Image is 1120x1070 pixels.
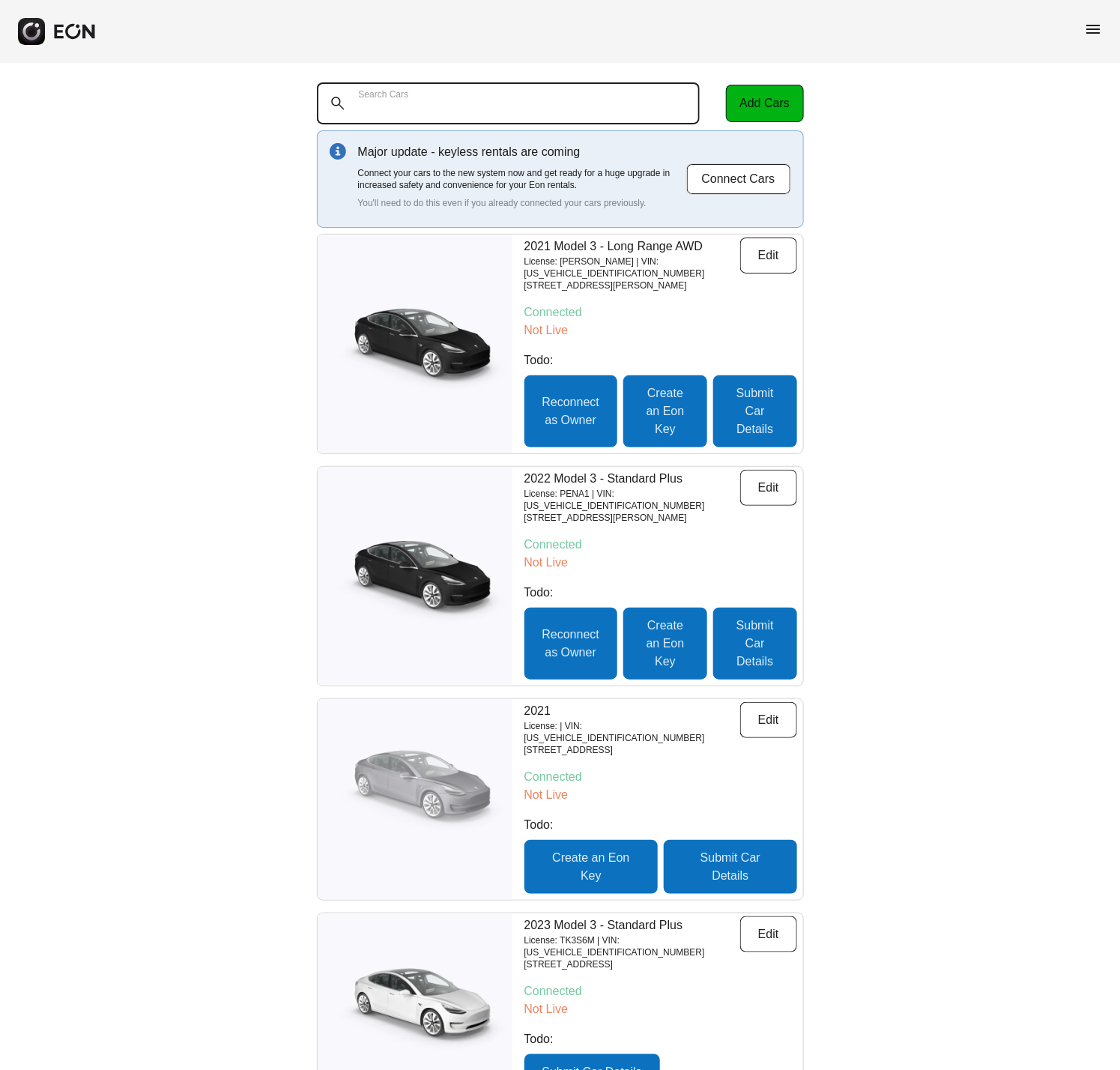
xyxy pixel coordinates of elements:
[524,256,740,279] p: License: [PERSON_NAME] | VIN: [US_VEHICLE_IDENTIFICATION_NUMBER]
[524,512,740,524] p: [STREET_ADDRESS][PERSON_NAME]
[524,768,797,786] p: Connected
[686,163,791,195] button: Connect Cars
[524,488,740,512] p: License: PENA1 | VIN: [US_VEHICLE_IDENTIFICATION_NUMBER]
[524,608,618,680] button: Reconnect as Owner
[524,934,740,958] p: License: TK3S6M | VIN: [US_VEHICLE_IDENTIFICATION_NUMBER]
[524,375,618,447] button: Reconnect as Owner
[524,1000,797,1018] p: Not Live
[318,295,512,393] img: car
[524,554,797,572] p: Not Live
[358,167,686,191] p: Connect your cars to the new system now and get ready for a huge upgrade in increased safety and ...
[664,840,796,894] button: Submit Car Details
[740,702,797,738] button: Edit
[524,470,740,488] p: 2022 Model 3 - Standard Plus
[318,751,512,848] img: car
[740,238,797,273] button: Edit
[318,528,512,625] img: car
[524,720,740,744] p: License: | VIN: [US_VEHICLE_IDENTIFICATION_NUMBER]
[713,608,796,680] button: Submit Car Details
[524,238,740,256] p: 2021 Model 3 - Long Range AWD
[524,584,797,602] p: Todo:
[358,143,686,161] p: Major update - keyless rentals are coming
[524,840,659,894] button: Create an Eon Key
[524,816,797,834] p: Todo:
[524,744,740,756] p: [STREET_ADDRESS]
[524,321,797,339] p: Not Live
[740,916,797,952] button: Edit
[359,88,409,100] label: Search Cars
[318,956,512,1054] img: car
[524,982,797,1000] p: Connected
[524,536,797,554] p: Connected
[524,786,797,804] p: Not Live
[524,958,740,970] p: [STREET_ADDRESS]
[330,143,346,160] img: info
[358,197,686,209] p: You'll need to do this even if you already connected your cars previously.
[524,1030,797,1048] p: Todo:
[524,351,797,369] p: Todo:
[1084,20,1102,38] span: menu
[623,608,707,680] button: Create an Eon Key
[524,702,740,720] p: 2021
[726,85,804,122] button: Add Cars
[524,303,797,321] p: Connected
[524,279,740,291] p: [STREET_ADDRESS][PERSON_NAME]
[623,375,707,447] button: Create an Eon Key
[524,916,740,934] p: 2023 Model 3 - Standard Plus
[740,470,797,506] button: Edit
[713,375,796,447] button: Submit Car Details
